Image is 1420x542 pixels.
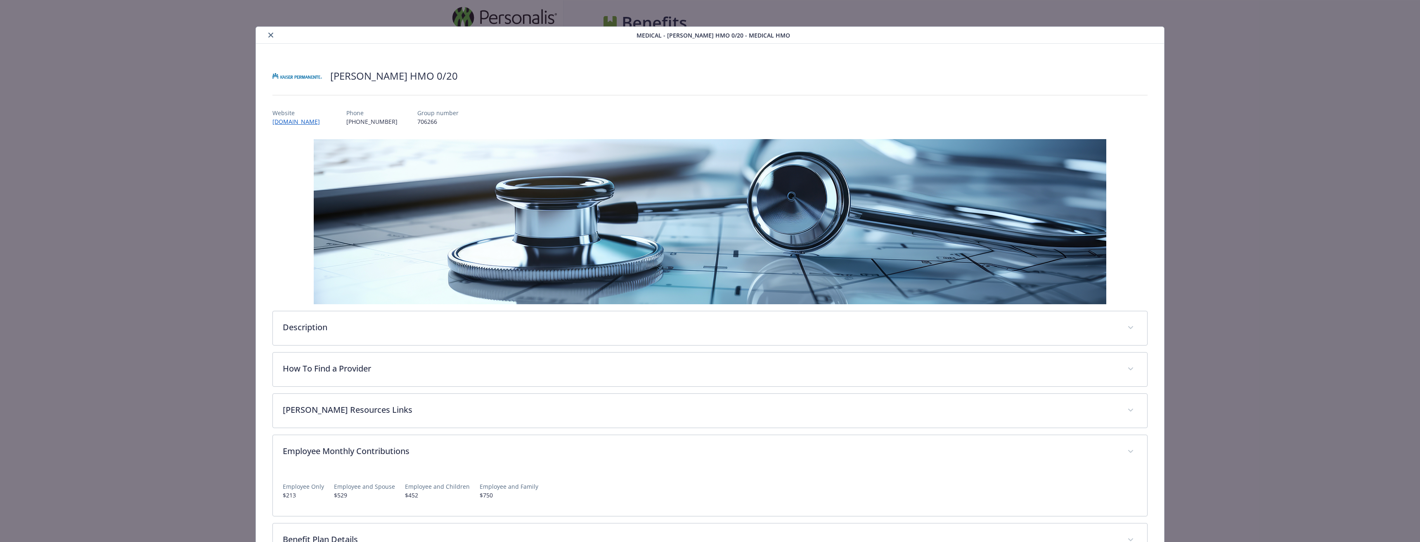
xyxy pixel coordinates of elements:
img: banner [314,139,1106,304]
img: Kaiser Permanente Insurance Company [272,64,322,88]
div: How To Find a Provider [273,353,1147,386]
p: [PHONE_NUMBER] [346,117,398,126]
p: $750 [480,491,538,499]
p: Employee and Children [405,482,470,491]
p: Employee and Spouse [334,482,395,491]
p: [PERSON_NAME] Resources Links [283,404,1117,416]
div: Description [273,311,1147,345]
div: [PERSON_NAME] Resources Links [273,394,1147,428]
p: Phone [346,109,398,117]
p: Employee and Family [480,482,538,491]
a: [DOMAIN_NAME] [272,118,327,125]
p: Description [283,321,1117,334]
div: Employee Monthly Contributions [273,469,1147,516]
p: $452 [405,491,470,499]
p: Employee Monthly Contributions [283,445,1117,457]
button: close [266,30,276,40]
p: Website [272,109,327,117]
p: Employee Only [283,482,324,491]
div: Employee Monthly Contributions [273,435,1147,469]
h2: [PERSON_NAME] HMO 0/20 [330,69,458,83]
p: Group number [417,109,459,117]
p: How To Find a Provider [283,362,1117,375]
p: $529 [334,491,395,499]
p: 706266 [417,117,459,126]
p: $213 [283,491,324,499]
span: Medical - [PERSON_NAME] HMO 0/20 - Medical HMO [637,31,790,40]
